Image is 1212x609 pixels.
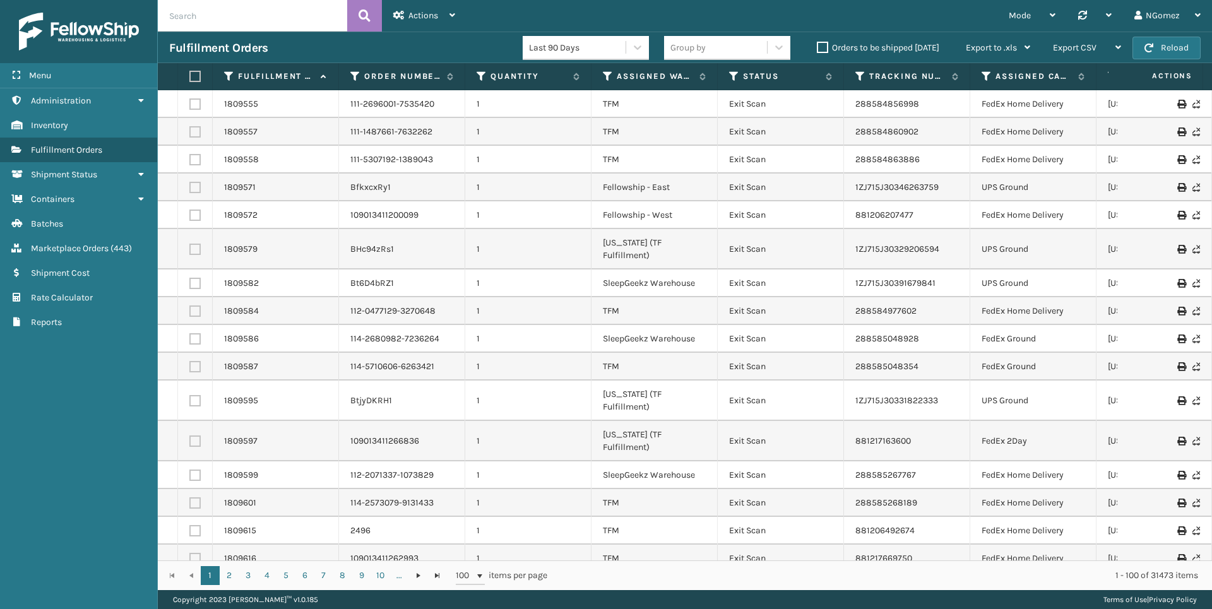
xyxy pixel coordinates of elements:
[1192,362,1200,371] i: Never Shipped
[591,201,718,229] td: Fellowship - West
[224,181,256,194] a: 1809571
[718,297,844,325] td: Exit Scan
[465,489,591,517] td: 1
[855,525,915,536] a: 881206492674
[350,435,419,447] a: 109013411266836
[224,497,256,509] a: 1809601
[970,269,1096,297] td: UPS Ground
[224,394,258,407] a: 1809595
[350,181,391,194] a: BfkxcxRy1
[591,229,718,269] td: [US_STATE] (TF Fulfillment)
[970,118,1096,146] td: FedEx Home Delivery
[855,154,920,165] a: 288584863886
[718,146,844,174] td: Exit Scan
[350,277,394,290] a: Bt6D4bRZ1
[350,305,436,317] a: 112-0477129-3270648
[565,569,1198,582] div: 1 - 100 of 31473 items
[591,325,718,353] td: SleepGeekz Warehouse
[173,590,318,609] p: Copyright 2023 [PERSON_NAME]™ v 1.0.185
[1177,362,1185,371] i: Print Label
[295,566,314,585] a: 6
[224,277,259,290] a: 1809582
[31,317,62,328] span: Reports
[591,517,718,545] td: TFM
[224,98,258,110] a: 1809555
[1192,471,1200,480] i: Never Shipped
[31,292,93,303] span: Rate Calculator
[29,70,51,81] span: Menu
[970,174,1096,201] td: UPS Ground
[31,95,91,106] span: Administration
[465,90,591,118] td: 1
[220,566,239,585] a: 2
[1192,279,1200,288] i: Never Shipped
[817,42,939,53] label: Orders to be shipped [DATE]
[408,10,438,21] span: Actions
[1192,100,1200,109] i: Never Shipped
[855,182,939,192] a: 1ZJ715J30346263759
[1192,211,1200,220] i: Never Shipped
[350,153,433,166] a: 111-5307192-1389043
[855,98,919,109] a: 288584856998
[224,469,258,482] a: 1809599
[591,461,718,489] td: SleepGeekz Warehouse
[970,461,1096,489] td: FedEx Home Delivery
[855,395,938,406] a: 1ZJ715J30331822333
[465,545,591,572] td: 1
[314,566,333,585] a: 7
[1103,590,1197,609] div: |
[718,118,844,146] td: Exit Scan
[1192,526,1200,535] i: Never Shipped
[1192,396,1200,405] i: Never Shipped
[224,333,259,345] a: 1809586
[855,361,918,372] a: 288585048354
[591,489,718,517] td: TFM
[428,566,447,585] a: Go to the last page
[224,435,258,447] a: 1809597
[465,381,591,421] td: 1
[465,174,591,201] td: 1
[718,421,844,461] td: Exit Scan
[31,243,109,254] span: Marketplace Orders
[350,469,434,482] a: 112-2071337-1073829
[591,545,718,572] td: TFM
[966,42,1017,53] span: Export to .xls
[970,90,1096,118] td: FedEx Home Delivery
[718,517,844,545] td: Exit Scan
[239,566,258,585] a: 3
[1192,127,1200,136] i: Never Shipped
[1009,10,1031,21] span: Mode
[465,118,591,146] td: 1
[743,71,819,82] label: Status
[670,41,706,54] div: Group by
[1177,245,1185,254] i: Print Label
[1192,499,1200,507] i: Never Shipped
[718,381,844,421] td: Exit Scan
[855,305,917,316] a: 288584977602
[413,571,424,581] span: Go to the next page
[224,209,258,222] a: 1809572
[224,305,259,317] a: 1809584
[465,269,591,297] td: 1
[169,40,268,56] h3: Fulfillment Orders
[350,126,432,138] a: 111-1487661-7632262
[110,243,132,254] span: ( 443 )
[350,98,434,110] a: 111-2696001-7535420
[465,325,591,353] td: 1
[456,566,548,585] span: items per page
[970,545,1096,572] td: FedEx Home Delivery
[995,71,1072,82] label: Assigned Carrier Service
[31,169,97,180] span: Shipment Status
[718,269,844,297] td: Exit Scan
[855,497,917,508] a: 288585268189
[1177,526,1185,535] i: Print Label
[591,90,718,118] td: TFM
[258,566,276,585] a: 4
[276,566,295,585] a: 5
[1192,155,1200,164] i: Never Shipped
[869,71,946,82] label: Tracking Number
[19,13,139,50] img: logo
[970,229,1096,269] td: UPS Ground
[718,545,844,572] td: Exit Scan
[350,394,392,407] a: BtjyDKRH1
